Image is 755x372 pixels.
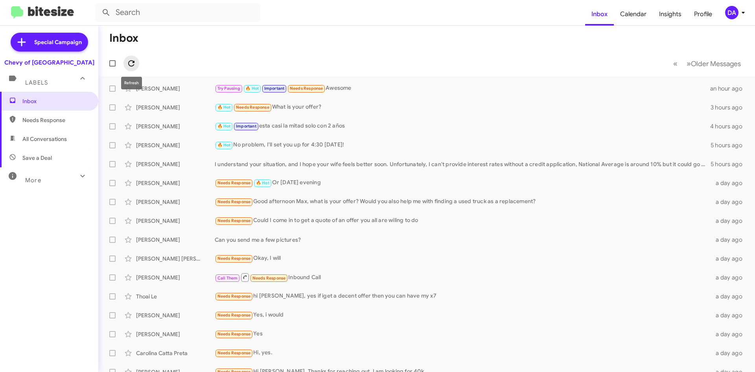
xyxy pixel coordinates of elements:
[109,32,138,44] h1: Inbox
[252,276,286,281] span: Needs Response
[217,124,231,129] span: 🔥 Hot
[711,274,749,281] div: a day ago
[217,313,251,318] span: Needs Response
[25,177,41,184] span: More
[136,160,215,168] div: [PERSON_NAME]
[136,198,215,206] div: [PERSON_NAME]
[673,59,678,68] span: «
[711,255,749,263] div: a day ago
[217,256,251,261] span: Needs Response
[217,350,251,355] span: Needs Response
[136,236,215,244] div: [PERSON_NAME]
[711,292,749,300] div: a day ago
[217,180,251,185] span: Needs Response
[217,218,251,223] span: Needs Response
[136,311,215,319] div: [PERSON_NAME]
[264,86,285,91] span: Important
[95,3,260,22] input: Search
[215,254,711,263] div: Okay, I will
[711,104,749,111] div: 3 hours ago
[22,154,52,162] span: Save a Deal
[215,160,711,168] div: I understand your situation, and I hope your wife feels better soon. Unfortunately, I can't provi...
[215,84,710,93] div: Awesome
[236,124,256,129] span: Important
[215,329,711,339] div: Yes
[256,180,269,185] span: 🔥 Hot
[215,197,711,206] div: Good afternoon Max, what is your offer? Would you also help me with finding a used truck as a rep...
[217,199,251,204] span: Needs Response
[215,122,710,131] div: esta casi la mitad solo con 2 años
[136,292,215,300] div: Thoai Le
[711,311,749,319] div: a day ago
[585,3,614,26] a: Inbox
[215,216,711,225] div: Could I come in to get a quote of an offer you all are wiling to do
[682,56,746,72] button: Next
[711,160,749,168] div: 5 hours ago
[710,122,749,130] div: 4 hours ago
[217,105,231,110] span: 🔥 Hot
[136,255,215,263] div: [PERSON_NAME] [PERSON_NAME]
[725,6,738,19] div: DA
[215,141,711,150] div: No problem, I'll set you up for 4:30 [DATE]!
[217,143,231,148] span: 🔥 Hot
[136,179,215,187] div: [PERSON_NAME]
[215,236,711,244] div: Can you send me a few pictures?
[25,79,48,86] span: Labels
[215,348,711,357] div: Hi, yes.
[11,33,88,52] a: Special Campaign
[217,294,251,299] span: Needs Response
[711,179,749,187] div: a day ago
[136,330,215,338] div: [PERSON_NAME]
[668,56,682,72] button: Previous
[653,3,688,26] a: Insights
[34,38,82,46] span: Special Campaign
[22,97,89,105] span: Inbox
[217,86,240,91] span: Try Pausing
[217,331,251,337] span: Needs Response
[711,217,749,225] div: a day ago
[215,103,711,112] div: What is your offer?
[236,105,269,110] span: Needs Response
[711,141,749,149] div: 5 hours ago
[136,122,215,130] div: [PERSON_NAME]
[688,3,718,26] a: Profile
[215,311,711,320] div: Yes, i would
[136,217,215,225] div: [PERSON_NAME]
[711,330,749,338] div: a day ago
[711,349,749,357] div: a day ago
[687,59,691,68] span: »
[215,272,711,282] div: Inbound Call
[669,56,746,72] nav: Page navigation example
[22,135,67,143] span: All Conversations
[136,85,215,93] div: [PERSON_NAME]
[710,85,749,93] div: an hour ago
[614,3,653,26] a: Calendar
[4,59,94,67] div: Chevy of [GEOGRAPHIC_DATA]
[136,274,215,281] div: [PERSON_NAME]
[136,104,215,111] div: [PERSON_NAME]
[711,236,749,244] div: a day ago
[290,86,323,91] span: Needs Response
[718,6,746,19] button: DA
[121,77,142,89] div: Refresh
[136,141,215,149] div: [PERSON_NAME]
[136,349,215,357] div: Carolina Catta Preta
[215,178,711,187] div: Or [DATE] evening
[711,198,749,206] div: a day ago
[217,276,238,281] span: Call Them
[245,86,259,91] span: 🔥 Hot
[22,116,89,124] span: Needs Response
[215,292,711,301] div: hi [PERSON_NAME], yes if iget a decent offer then you can have my x7
[691,59,741,68] span: Older Messages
